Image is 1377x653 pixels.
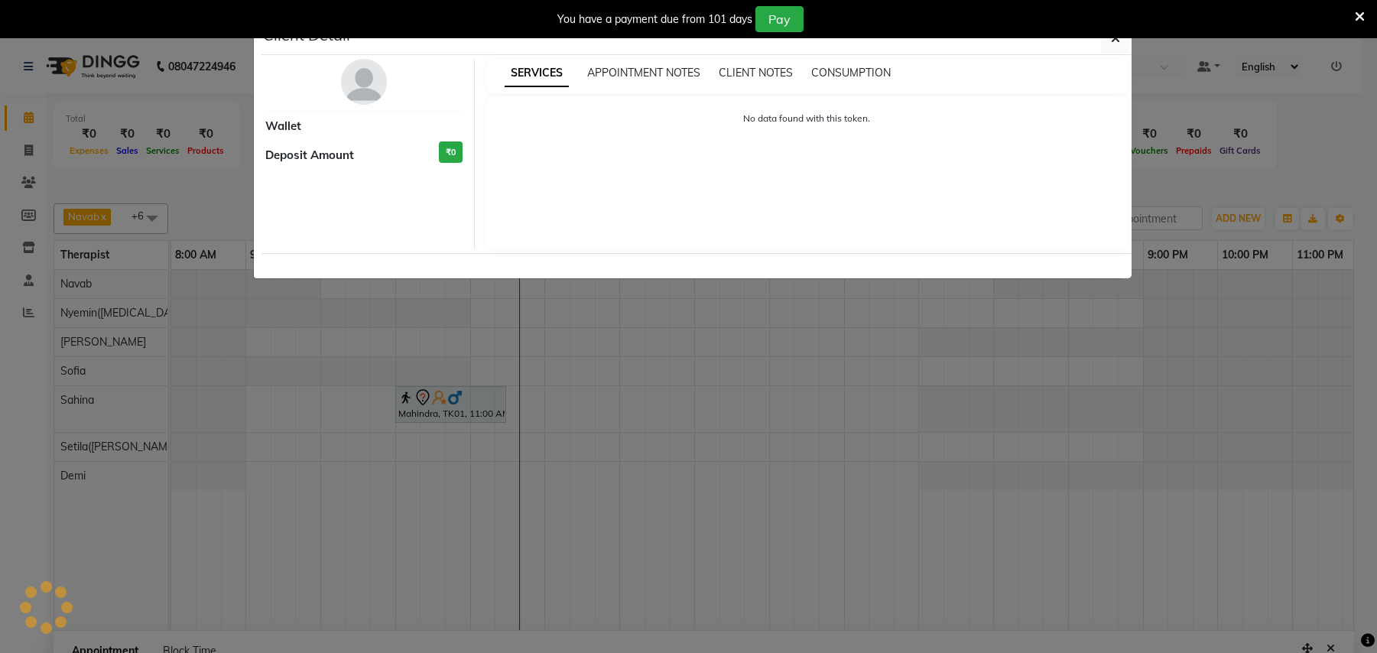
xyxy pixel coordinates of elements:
div: You have a payment due from 101 days [557,11,752,28]
span: CLIENT NOTES [719,66,793,80]
h3: ₹0 [439,141,463,164]
span: APPOINTMENT NOTES [587,66,700,80]
span: SERVICES [505,60,569,87]
p: No data found with this token. [502,112,1112,125]
img: avatar [341,59,387,105]
span: CONSUMPTION [811,66,891,80]
button: Pay [755,6,804,32]
span: Wallet [265,118,301,135]
span: Deposit Amount [265,147,354,164]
